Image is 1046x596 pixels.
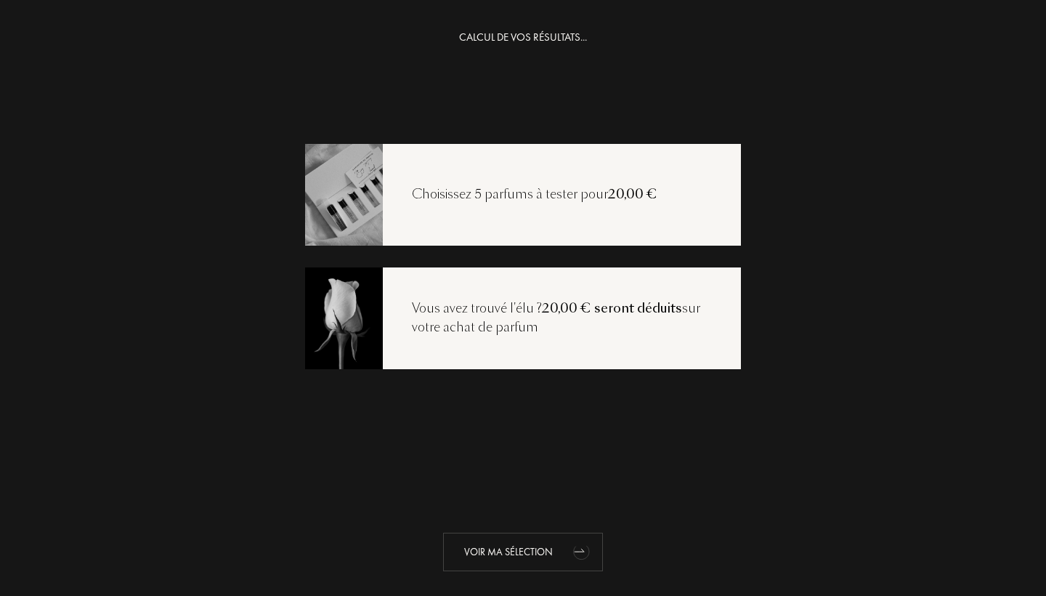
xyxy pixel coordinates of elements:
div: animation [567,536,596,565]
img: recoload3.png [304,265,383,370]
span: 20,00 € [608,185,657,203]
span: 20,00 € seront déduits [542,299,682,317]
div: Vous avez trouvé l'élu ? sur votre achat de parfum [383,299,741,337]
div: CALCUL DE VOS RÉSULTATS... [459,29,587,46]
div: Voir ma sélection [443,533,603,571]
img: recoload1.png [304,142,383,246]
div: Choisissez 5 parfums à tester pour [383,185,686,204]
